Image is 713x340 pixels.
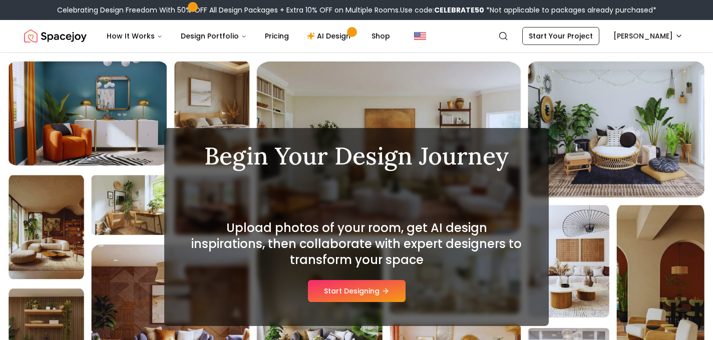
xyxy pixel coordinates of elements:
[188,144,525,168] h1: Begin Your Design Journey
[99,26,398,46] nav: Main
[414,30,426,42] img: United States
[24,20,689,52] nav: Global
[400,5,484,15] span: Use code:
[308,280,406,302] button: Start Designing
[484,5,656,15] span: *Not applicable to packages already purchased*
[99,26,171,46] button: How It Works
[188,220,525,268] h2: Upload photos of your room, get AI design inspirations, then collaborate with expert designers to...
[299,26,362,46] a: AI Design
[522,27,599,45] a: Start Your Project
[24,26,87,46] a: Spacejoy
[364,26,398,46] a: Shop
[257,26,297,46] a: Pricing
[24,26,87,46] img: Spacejoy Logo
[57,5,656,15] div: Celebrating Design Freedom With 50% OFF All Design Packages + Extra 10% OFF on Multiple Rooms.
[173,26,255,46] button: Design Portfolio
[434,5,484,15] b: CELEBRATE50
[607,27,689,45] button: [PERSON_NAME]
